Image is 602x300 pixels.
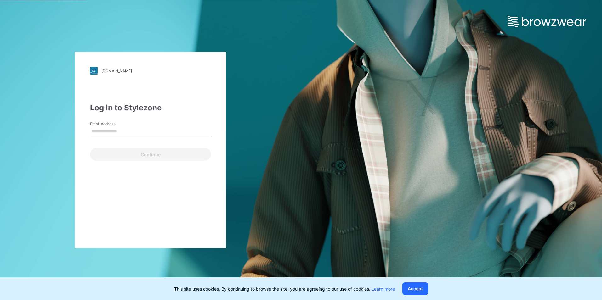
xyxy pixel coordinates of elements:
p: This site uses cookies. By continuing to browse the site, you are agreeing to our use of cookies. [174,286,395,292]
img: svg+xml;base64,PHN2ZyB3aWR0aD0iMjgiIGhlaWdodD0iMjgiIHZpZXdCb3g9IjAgMCAyOCAyOCIgZmlsbD0ibm9uZSIgeG... [90,67,98,75]
div: Log in to Stylezone [90,102,211,114]
img: browzwear-logo.73288ffb.svg [508,16,586,27]
label: Email Address [90,121,134,127]
button: Accept [402,282,428,295]
a: [DOMAIN_NAME] [90,67,211,75]
div: [DOMAIN_NAME] [101,69,132,73]
a: Learn more [372,286,395,292]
